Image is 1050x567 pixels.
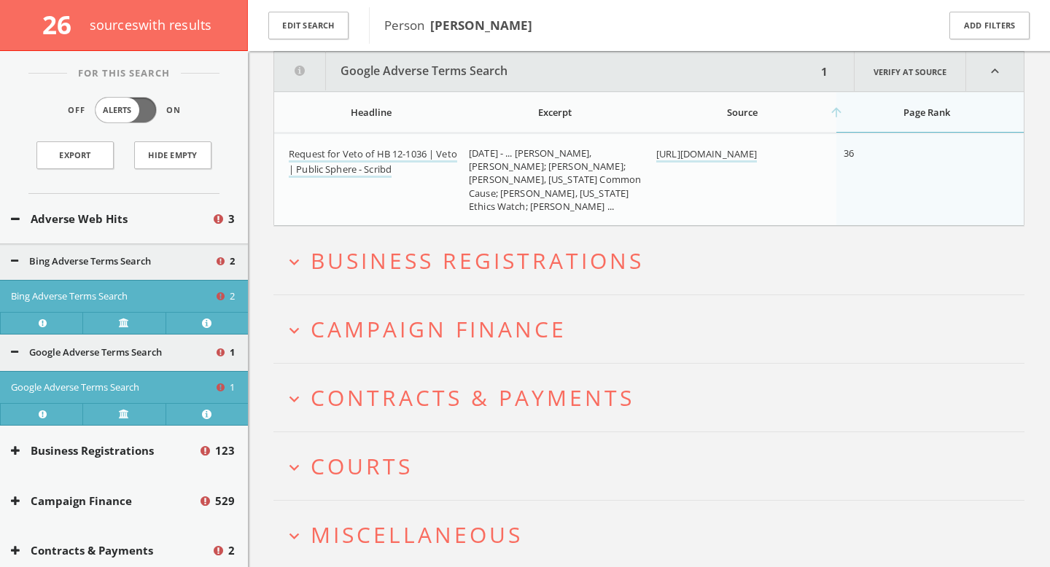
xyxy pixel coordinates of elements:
span: 26 [42,7,84,42]
span: Person [384,17,532,34]
span: 1 [230,345,235,360]
span: 3 [228,211,235,227]
button: expand_moreBusiness Registrations [284,249,1024,273]
span: 123 [215,442,235,459]
button: expand_moreCampaign Finance [284,317,1024,341]
span: 1 [230,380,235,395]
button: expand_moreCourts [284,454,1024,478]
span: 2 [230,289,235,304]
span: [DATE] - ... [PERSON_NAME], [PERSON_NAME]; [PERSON_NAME]; [PERSON_NAME], [US_STATE] Common Cause;... [469,146,641,213]
i: expand_more [284,458,304,477]
button: Google Adverse Terms Search [274,52,817,91]
div: Excerpt [469,106,640,119]
button: Campaign Finance [11,493,198,509]
span: 2 [228,542,235,559]
a: [URL][DOMAIN_NAME] [656,147,757,163]
button: Adverse Web Hits [11,211,211,227]
button: Bing Adverse Terms Search [11,289,214,304]
button: Add Filters [949,12,1030,40]
a: Verify at source [854,52,966,91]
button: expand_moreContracts & Payments [284,386,1024,410]
span: Off [68,104,85,117]
i: expand_less [966,52,1024,91]
button: Business Registrations [11,442,198,459]
span: Miscellaneous [311,520,523,550]
div: Headline [289,106,453,119]
span: Contracts & Payments [311,383,634,412]
button: Contracts & Payments [11,542,211,559]
i: expand_more [284,252,304,272]
i: expand_more [284,526,304,546]
span: source s with results [90,16,212,34]
div: 1 [817,52,832,91]
span: 36 [844,146,854,160]
span: Courts [311,451,413,481]
i: expand_more [284,321,304,340]
b: [PERSON_NAME] [430,17,532,34]
div: Page Rank [844,106,1009,119]
a: Request for Veto of HB 12-1036 | Veto | Public Sphere - Scribd [289,147,457,178]
span: 2 [230,254,235,269]
button: Bing Adverse Terms Search [11,254,214,269]
button: Hide Empty [134,141,211,169]
i: arrow_upward [829,105,844,120]
span: On [166,104,181,117]
a: Verify at source [82,312,165,334]
a: Verify at source [82,403,165,425]
i: expand_more [284,389,304,409]
a: Export [36,141,114,169]
button: Google Adverse Terms Search [11,345,214,360]
button: expand_moreMiscellaneous [284,523,1024,547]
button: Google Adverse Terms Search [11,380,214,395]
div: Source [656,106,828,119]
span: Campaign Finance [311,314,567,344]
span: Business Registrations [311,246,644,275]
span: For This Search [67,66,181,81]
span: 529 [215,493,235,509]
button: Edit Search [268,12,349,40]
div: grid [274,133,1024,225]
